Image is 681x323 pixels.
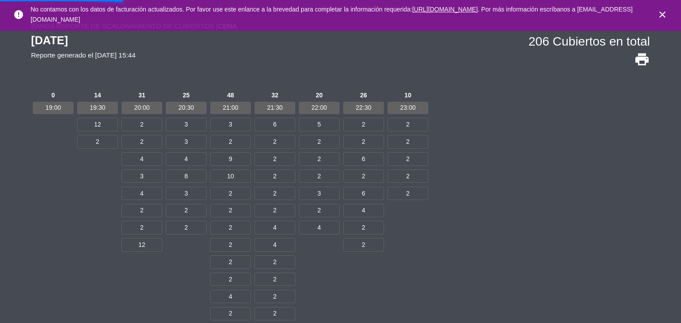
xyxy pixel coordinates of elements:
[33,102,74,114] span: 19:00
[254,152,295,165] span: 2
[254,118,295,131] span: 6
[343,169,384,183] span: 2
[343,221,384,234] span: 2
[121,89,162,101] span: 31
[31,50,136,61] div: Reporte generado el [DATE] 15:44
[299,135,340,148] span: 2
[121,221,162,234] span: 2
[210,290,251,303] span: 4
[166,102,207,114] span: 20:30
[412,6,478,13] a: [URL][DOMAIN_NAME]
[343,118,384,131] span: 2
[299,187,340,200] span: 3
[299,204,340,217] span: 2
[387,118,428,131] span: 2
[210,255,251,269] span: 2
[343,89,384,101] span: 26
[77,135,118,148] span: 2
[121,169,162,183] span: 3
[33,89,74,101] span: 0
[387,187,428,200] span: 2
[299,152,340,165] span: 2
[343,102,384,114] span: 22:30
[210,89,251,101] span: 48
[254,238,295,251] span: 4
[657,9,668,20] i: close
[77,118,118,131] span: 12
[166,221,207,234] span: 2
[77,102,118,114] span: 19:30
[299,118,340,131] span: 5
[343,152,384,165] span: 6
[299,169,340,183] span: 2
[254,273,295,286] span: 2
[343,204,384,217] span: 4
[387,89,428,101] span: 10
[634,51,650,67] i: print
[387,102,428,114] span: 23:00
[121,238,162,251] span: 12
[254,204,295,217] span: 2
[387,152,428,165] span: 2
[121,152,162,165] span: 4
[210,204,251,217] span: 2
[254,307,295,320] span: 2
[254,89,295,101] span: 32
[210,152,251,165] span: 9
[254,187,295,200] span: 2
[254,169,295,183] span: 2
[210,238,251,251] span: 2
[166,118,207,131] span: 3
[166,169,207,183] span: 8
[210,102,251,114] span: 21:00
[210,135,251,148] span: 2
[254,102,295,114] span: 21:30
[254,221,295,234] span: 4
[121,102,162,114] span: 20:00
[166,135,207,148] span: 3
[31,6,633,23] span: No contamos con los datos de facturación actualizados. Por favor use este enlance a la brevedad p...
[210,307,251,320] span: 2
[31,31,136,50] div: [DATE]
[166,152,207,165] span: 4
[121,204,162,217] span: 2
[254,135,295,148] span: 2
[166,204,207,217] span: 2
[343,135,384,148] span: 2
[13,9,24,20] i: error
[254,255,295,269] span: 2
[254,290,295,303] span: 2
[31,6,633,23] a: . Por más información escríbanos a [EMAIL_ADDRESS][DOMAIN_NAME]
[210,187,251,200] span: 2
[121,135,162,148] span: 2
[299,221,340,234] span: 4
[343,238,384,251] span: 2
[166,89,207,101] span: 25
[166,187,207,200] span: 3
[528,31,650,52] div: 206 Cubiertos en total
[210,169,251,183] span: 10
[299,102,340,114] span: 22:00
[210,273,251,286] span: 2
[121,118,162,131] span: 2
[387,135,428,148] span: 2
[77,89,118,101] span: 14
[387,169,428,183] span: 2
[210,118,251,131] span: 3
[121,187,162,200] span: 4
[343,187,384,200] span: 6
[299,89,340,101] span: 20
[210,221,251,234] span: 2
